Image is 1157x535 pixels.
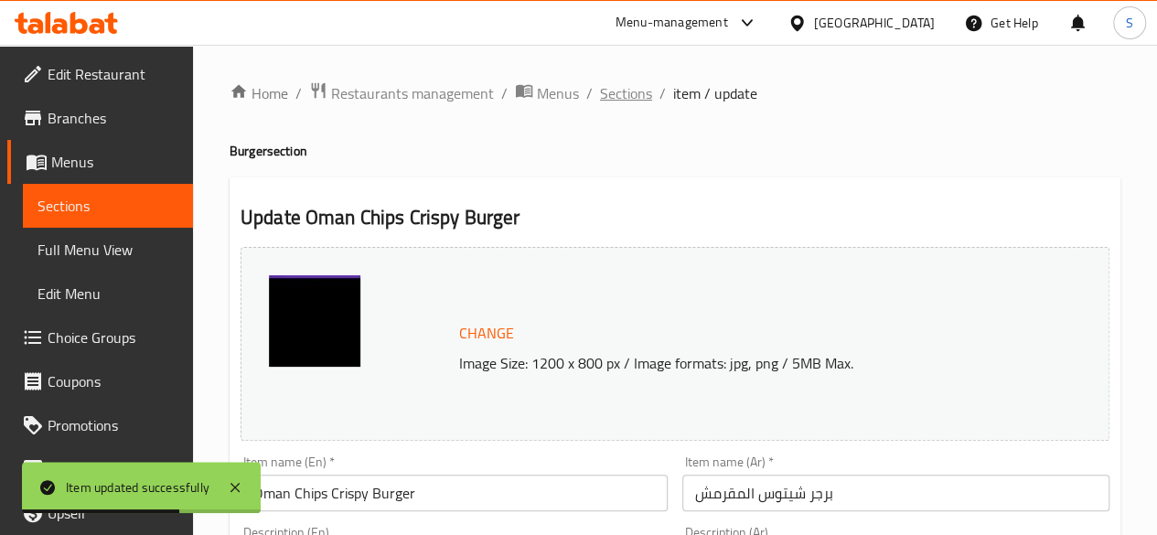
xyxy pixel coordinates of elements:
span: Restaurants management [331,82,494,104]
span: Edit Restaurant [48,63,178,85]
li: / [295,82,302,104]
a: Sections [600,82,652,104]
div: [GEOGRAPHIC_DATA] [814,13,935,33]
span: Choice Groups [48,326,178,348]
p: Image Size: 1200 x 800 px / Image formats: jpg, png / 5MB Max. [452,352,1061,374]
span: Menus [537,82,579,104]
button: Change [452,315,521,352]
nav: breadcrumb [230,81,1120,105]
span: Coupons [48,370,178,392]
a: Promotions [7,403,193,447]
a: Restaurants management [309,81,494,105]
li: / [586,82,593,104]
div: Item updated successfully [66,477,209,498]
a: Menus [7,140,193,184]
a: Menu disclaimer [7,447,193,491]
a: Full Menu View [23,228,193,272]
li: / [659,82,666,104]
span: S [1126,13,1133,33]
span: Upsell [48,502,178,524]
span: Change [459,320,514,347]
a: Coupons [7,359,193,403]
li: / [501,82,508,104]
a: Upsell [7,491,193,535]
h2: Update Oman Chips Crispy Burger [241,204,1109,231]
span: Menus [51,151,178,173]
a: Home [230,82,288,104]
input: Enter name Ar [682,475,1109,511]
span: Branches [48,107,178,129]
span: Edit Menu [37,283,178,305]
a: Edit Menu [23,272,193,316]
input: Enter name En [241,475,668,511]
div: Menu-management [616,12,728,34]
span: Full Menu View [37,239,178,261]
span: Sections [37,195,178,217]
a: Choice Groups [7,316,193,359]
h4: Burger section [230,142,1120,160]
span: item / update [673,82,757,104]
a: Menus [515,81,579,105]
a: Sections [23,184,193,228]
a: Edit Restaurant [7,52,193,96]
a: Branches [7,96,193,140]
img: ChatGPT_Image_Sep_5_2025_638926969742187530.png [269,275,360,367]
span: Menu disclaimer [48,458,178,480]
span: Promotions [48,414,178,436]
